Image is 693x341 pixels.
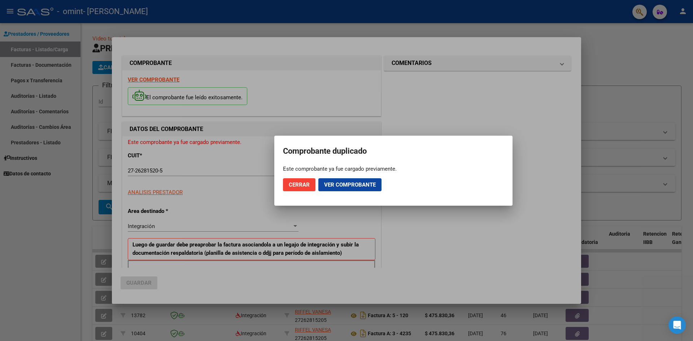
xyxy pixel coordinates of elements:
[283,178,315,191] button: Cerrar
[668,316,686,334] div: Open Intercom Messenger
[289,182,310,188] span: Cerrar
[324,182,376,188] span: Ver comprobante
[283,144,504,158] h2: Comprobante duplicado
[318,178,382,191] button: Ver comprobante
[283,165,504,172] div: Este comprobante ya fue cargado previamente.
